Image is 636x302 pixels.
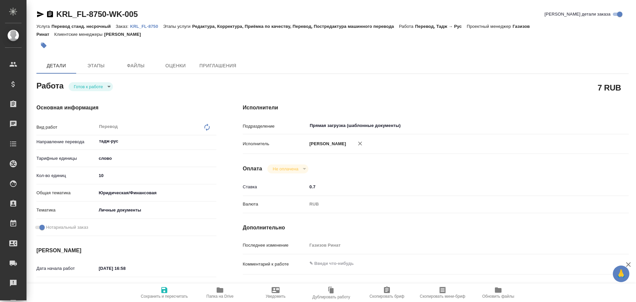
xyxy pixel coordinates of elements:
[243,224,629,232] h4: Дополнительно
[359,283,415,302] button: Скопировать бриф
[598,82,621,93] h2: 7 RUB
[116,24,130,29] p: Заказ:
[36,79,64,91] h2: Работа
[69,82,113,91] div: Готов к работе
[243,242,307,249] p: Последнее изменение
[36,190,96,196] p: Общая тематика
[243,261,307,268] p: Комментарий к работе
[353,136,367,151] button: Удалить исполнителя
[213,141,214,142] button: Open
[243,165,262,173] h4: Оплата
[136,283,192,302] button: Сохранить и пересчитать
[307,199,597,210] div: RUB
[312,295,350,299] span: Дублировать работу
[36,38,51,53] button: Добавить тэг
[267,164,308,173] div: Готов к работе
[46,224,88,231] span: Нотариальный заказ
[36,247,216,255] h4: [PERSON_NAME]
[243,141,307,147] p: Исполнитель
[141,294,188,299] span: Сохранить и пересчитать
[160,62,191,70] span: Оценки
[96,205,216,216] div: Личные документы
[307,240,597,250] input: Пустое поле
[593,125,594,126] button: Open
[192,283,248,302] button: Папка на Drive
[482,294,514,299] span: Обновить файлы
[399,24,415,29] p: Работа
[266,294,286,299] span: Уведомить
[36,124,96,131] p: Вид работ
[130,23,163,29] a: KRL_FL-8750
[40,62,72,70] span: Детали
[199,62,237,70] span: Приглашения
[163,24,192,29] p: Этапы услуги
[243,201,307,208] p: Валюта
[36,155,96,162] p: Тарифные единицы
[420,294,465,299] span: Скопировать мини-бриф
[615,267,627,281] span: 🙏
[415,24,467,29] p: Перевод, Тадж → Рус
[415,283,470,302] button: Скопировать мини-бриф
[96,153,216,164] div: слово
[248,283,303,302] button: Уведомить
[243,104,629,112] h4: Исполнители
[36,139,96,145] p: Направление перевода
[80,62,112,70] span: Этапы
[369,294,404,299] span: Скопировать бриф
[72,84,105,90] button: Готов к работе
[206,294,234,299] span: Папка на Drive
[243,184,307,190] p: Ставка
[192,24,399,29] p: Редактура, Корректура, Приёмка по качеству, Перевод, Постредактура машинного перевода
[36,10,44,18] button: Скопировать ссылку для ЯМессенджера
[96,187,216,199] div: Юридическая/Финансовая
[120,62,152,70] span: Файлы
[307,141,346,147] p: [PERSON_NAME]
[36,172,96,179] p: Кол-во единиц
[104,32,146,37] p: [PERSON_NAME]
[54,32,104,37] p: Клиентские менеджеры
[307,182,597,192] input: ✎ Введи что-нибудь
[243,123,307,130] p: Подразделение
[51,24,116,29] p: Перевод станд. несрочный
[96,264,154,273] input: ✎ Введи что-нибудь
[46,10,54,18] button: Скопировать ссылку
[36,24,51,29] p: Услуга
[36,104,216,112] h4: Основная информация
[613,266,629,282] button: 🙏
[467,24,512,29] p: Проектный менеджер
[96,282,154,292] input: Пустое поле
[545,11,610,18] span: [PERSON_NAME] детали заказа
[130,24,163,29] p: KRL_FL-8750
[56,10,138,19] a: KRL_FL-8750-WK-005
[303,283,359,302] button: Дублировать работу
[96,171,216,180] input: ✎ Введи что-нибудь
[36,207,96,213] p: Тематика
[36,265,96,272] p: Дата начала работ
[271,166,300,172] button: Не оплачена
[470,283,526,302] button: Обновить файлы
